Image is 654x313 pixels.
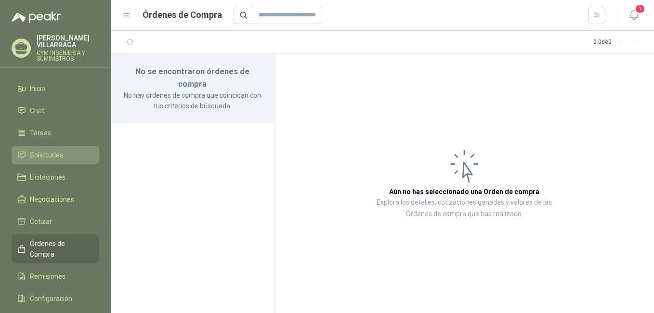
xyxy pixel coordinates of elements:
button: 1 [625,7,642,24]
h1: Órdenes de Compra [143,8,222,22]
a: Remisiones [12,267,99,286]
a: Inicio [12,79,99,98]
a: Solicitudes [12,146,99,164]
p: [PERSON_NAME] VILLARRAGA [37,35,99,48]
span: Chat [30,105,44,116]
a: Órdenes de Compra [12,235,99,263]
a: Cotizar [12,212,99,231]
a: Configuración [12,289,99,308]
span: Configuración [30,293,72,304]
span: 1 [635,4,645,13]
span: Tareas [30,128,51,138]
h3: Aún no has seleccionado una Orden de compra [389,186,539,197]
span: Remisiones [30,271,65,282]
a: Tareas [12,124,99,142]
span: Órdenes de Compra [30,238,90,260]
p: Explora los detalles, cotizaciones ganadas y valores de las Órdenes de compra que has realizado. [371,197,558,220]
img: Logo peakr [12,12,61,23]
h3: No se encontraron órdenes de compra [122,65,262,90]
span: Solicitudes [30,150,63,160]
a: Licitaciones [12,168,99,186]
span: Cotizar [30,216,52,227]
div: 0 - 0 de 0 [593,35,642,50]
p: No hay órdenes de compra que coincidan con tus criterios de búsqueda. [122,90,262,111]
span: Negociaciones [30,194,74,205]
a: Negociaciones [12,190,99,209]
span: Licitaciones [30,172,65,183]
span: Inicio [30,83,45,94]
p: CYM INGENIERIA Y SUMINISTROS [37,50,99,62]
a: Chat [12,102,99,120]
